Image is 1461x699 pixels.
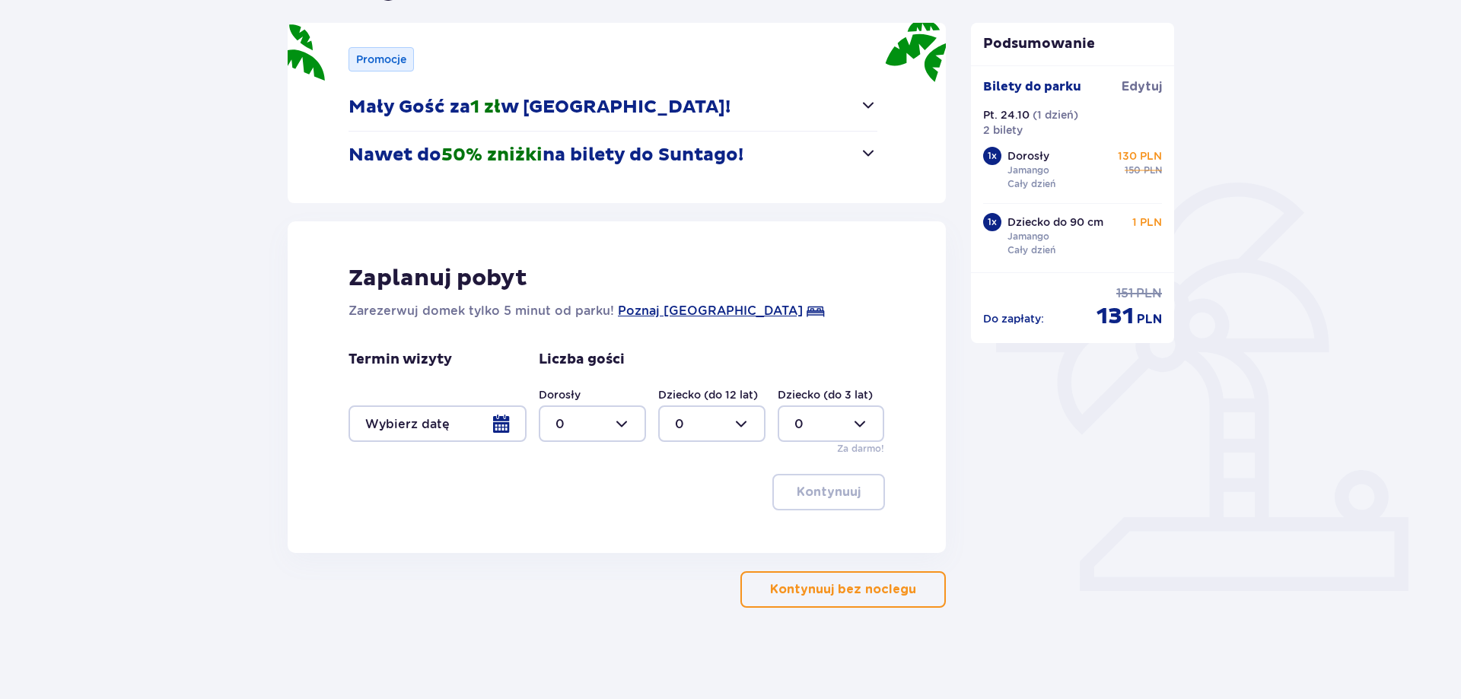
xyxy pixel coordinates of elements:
span: 1 zł [470,96,501,119]
span: PLN [1144,164,1162,177]
p: Nawet do na bilety do Suntago! [349,144,743,167]
p: Dorosły [1007,148,1049,164]
p: ( 1 dzień ) [1033,107,1078,122]
span: 131 [1097,302,1134,331]
div: 1 x [983,147,1001,165]
p: Mały Gość za w [GEOGRAPHIC_DATA]! [349,96,730,119]
p: 2 bilety [983,122,1023,138]
p: Termin wizyty [349,351,452,369]
p: Kontynuuj [797,484,861,500]
p: Jamango [1007,164,1049,177]
p: Bilety do parku [983,78,1081,95]
p: Cały dzień [1007,177,1055,191]
span: Edytuj [1122,78,1162,95]
span: PLN [1136,285,1162,302]
p: 130 PLN [1118,148,1162,164]
button: Mały Gość za1 złw [GEOGRAPHIC_DATA]! [349,84,877,131]
p: Pt. 24.10 [983,107,1030,122]
a: Poznaj [GEOGRAPHIC_DATA] [618,302,803,320]
p: Kontynuuj bez noclegu [770,581,916,598]
p: Cały dzień [1007,243,1055,257]
button: Kontynuuj bez noclegu [740,571,946,608]
p: Podsumowanie [971,35,1175,53]
label: Dorosły [539,387,581,402]
span: 151 [1116,285,1133,302]
p: Liczba gości [539,351,625,369]
p: 1 PLN [1132,214,1162,230]
span: 50% zniżki [441,144,543,167]
button: Kontynuuj [772,474,885,510]
p: Promocje [356,52,406,67]
span: 150 [1125,164,1141,177]
label: Dziecko (do 3 lat) [778,387,873,402]
p: Zaplanuj pobyt [349,264,527,293]
p: Dziecko do 90 cm [1007,214,1103,230]
p: Jamango [1007,230,1049,243]
div: 1 x [983,213,1001,231]
p: Za darmo! [837,442,884,456]
button: Nawet do50% zniżkina bilety do Suntago! [349,132,877,179]
p: Zarezerwuj domek tylko 5 minut od parku! [349,302,614,320]
span: PLN [1137,311,1162,328]
p: Do zapłaty : [983,311,1044,326]
label: Dziecko (do 12 lat) [658,387,758,402]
